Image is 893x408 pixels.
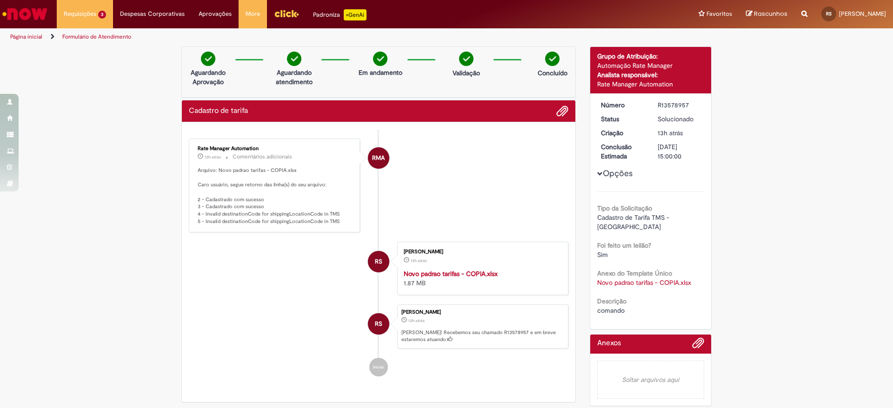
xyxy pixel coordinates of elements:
[375,250,382,273] span: RS
[658,142,701,161] div: [DATE] 15:00:00
[839,10,886,18] span: [PERSON_NAME]
[597,250,608,259] span: Sim
[120,9,185,19] span: Despesas Corporativas
[359,68,402,77] p: Em andamento
[597,79,705,89] div: Rate Manager Automation
[233,153,292,161] small: Comentários adicionais
[594,128,651,138] dt: Criação
[594,100,651,110] dt: Número
[373,52,387,66] img: check-circle-green.png
[411,258,427,263] time: 29/09/2025 19:07:22
[198,167,353,225] p: Arquivo: Novo padrao tarifas - COPIA.xlsx Caro usuário, segue retorno das linha(s) do seu arquivo...
[287,52,301,66] img: check-circle-green.png
[658,129,683,137] time: 29/09/2025 19:07:27
[746,10,787,19] a: Rascunhos
[64,9,96,19] span: Requisições
[658,114,701,124] div: Solucionado
[10,33,42,40] a: Página inicial
[375,313,382,335] span: RS
[368,147,389,169] div: Rate Manager Automation
[594,114,651,124] dt: Status
[597,269,672,277] b: Anexo do Template Único
[597,278,691,287] a: Download de Novo padrao tarifas - COPIA.xlsx
[597,52,705,61] div: Grupo de Atribuição:
[372,147,385,169] span: RMA
[401,329,563,343] p: [PERSON_NAME]! Recebemos seu chamado R13578957 e em breve estaremos atuando.
[597,297,626,305] b: Descrição
[754,9,787,18] span: Rascunhos
[198,146,353,151] div: Rate Manager Automation
[453,68,480,78] p: Validação
[344,9,367,20] p: +GenAi
[597,339,621,348] h2: Anexos
[706,9,732,19] span: Favoritos
[597,306,625,315] span: comando
[189,304,568,349] li: Rodrigo Alves Da Silva
[246,9,260,19] span: More
[401,309,563,315] div: [PERSON_NAME]
[538,68,567,78] p: Concluído
[658,128,701,138] div: 29/09/2025 19:07:27
[205,154,221,160] time: 29/09/2025 19:10:20
[274,7,299,20] img: click_logo_yellow_360x200.png
[404,249,559,255] div: [PERSON_NAME]
[205,154,221,160] span: 13h atrás
[201,52,215,66] img: check-circle-green.png
[408,318,425,323] time: 29/09/2025 19:07:27
[186,68,231,86] p: Aguardando Aprovação
[404,270,498,278] a: Novo padrao tarifas - COPIA.xlsx
[1,5,49,23] img: ServiceNow
[7,28,588,46] ul: Trilhas de página
[556,105,568,117] button: Adicionar anexos
[597,241,651,250] b: Foi feito um leilão?
[545,52,560,66] img: check-circle-green.png
[597,204,652,212] b: Tipo da Solicitação
[411,258,427,263] span: 13h atrás
[189,107,248,115] h2: Cadastro de tarifa Histórico de tíquete
[368,313,389,335] div: Rodrigo Alves Da Silva
[658,129,683,137] span: 13h atrás
[368,251,389,272] div: Rodrigo Alves Da Silva
[404,269,559,288] div: 1.87 MB
[597,61,705,70] div: Automação Rate Manager
[597,213,671,231] span: Cadastro de Tarifa TMS - [GEOGRAPHIC_DATA]
[272,68,317,86] p: Aguardando atendimento
[189,129,568,386] ul: Histórico de tíquete
[658,100,701,110] div: R13578957
[459,52,473,66] img: check-circle-green.png
[408,318,425,323] span: 13h atrás
[98,11,106,19] span: 3
[199,9,232,19] span: Aprovações
[62,33,131,40] a: Formulário de Atendimento
[826,11,832,17] span: RS
[313,9,367,20] div: Padroniza
[594,142,651,161] dt: Conclusão Estimada
[692,337,704,354] button: Adicionar anexos
[597,361,705,399] em: Soltar arquivos aqui
[597,70,705,79] div: Analista responsável:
